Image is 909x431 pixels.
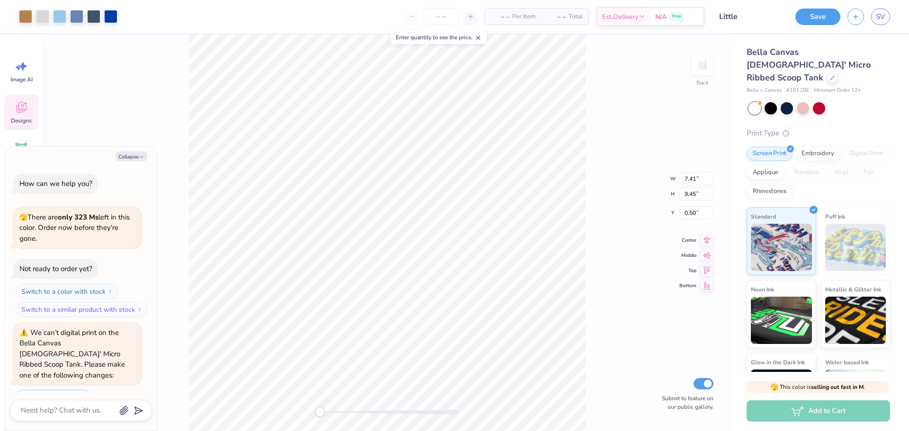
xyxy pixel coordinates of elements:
[672,13,681,20] span: Free
[391,31,487,44] div: Enter quantity to see the price.
[751,297,812,344] img: Neon Ink
[602,12,638,22] span: Est. Delivery
[107,289,113,294] img: Switch to a color with stock
[512,12,535,22] span: Per Item
[876,11,885,22] span: SV
[10,76,33,83] span: Image AI
[825,284,881,294] span: Metallic & Glitter Ink
[751,357,805,367] span: Glow in the Dark Ink
[747,46,871,83] span: Bella Canvas [DEMOGRAPHIC_DATA]' Micro Ribbed Scoop Tank
[825,224,886,271] img: Puff Ink
[857,166,880,180] div: Foil
[569,12,583,22] span: Total
[825,369,886,417] img: Water based Ink
[19,264,92,273] div: Not ready to order yet?
[16,390,91,404] button: Pick a different product
[825,357,869,367] span: Water based Ink
[657,394,713,411] label: Submit to feature on our public gallery.
[679,282,696,290] span: Bottom
[16,302,148,317] button: Switch to a similar product with stock
[786,87,809,95] span: # 1012BE
[747,166,784,180] div: Applique
[751,284,774,294] span: Neon Ink
[547,12,566,22] span: – –
[770,383,778,392] span: 🫣
[58,212,98,222] strong: only 323 Ms
[490,12,509,22] span: – –
[871,9,890,25] a: SV
[751,211,776,221] span: Standard
[11,117,32,124] span: Designs
[16,284,118,299] button: Switch to a color with stock
[770,383,865,391] span: This color is .
[19,328,125,380] div: We can’t digital print on the Bella Canvas [DEMOGRAPHIC_DATA]' Micro Ribbed Scoop Tank. Please ma...
[712,7,781,26] input: Untitled Design
[795,147,840,161] div: Embroidery
[825,297,886,344] img: Metallic & Glitter Ink
[825,211,845,221] span: Puff Ink
[655,12,667,22] span: N/A
[747,128,890,139] div: Print Type
[116,151,147,161] button: Collapse
[747,87,782,95] span: Bella + Canvas
[843,147,889,161] div: Digital Print
[751,369,812,417] img: Glow in the Dark Ink
[19,179,92,188] div: How can we help you?
[693,55,712,74] img: Back
[19,212,130,243] span: There are left in this color. Order now before they're gone.
[811,383,864,391] strong: selling out fast in M
[19,213,27,222] span: 🫣
[747,147,793,161] div: Screen Print
[315,407,324,417] div: Accessibility label
[751,224,812,271] img: Standard
[423,8,460,25] input: – –
[828,166,855,180] div: Vinyl
[747,185,793,199] div: Rhinestones
[696,79,709,87] div: Back
[679,267,696,274] span: Top
[795,9,840,25] button: Save
[137,307,143,312] img: Switch to a similar product with stock
[679,237,696,244] span: Center
[787,166,825,180] div: Transfers
[814,87,861,95] span: Minimum Order: 12 +
[679,252,696,259] span: Middle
